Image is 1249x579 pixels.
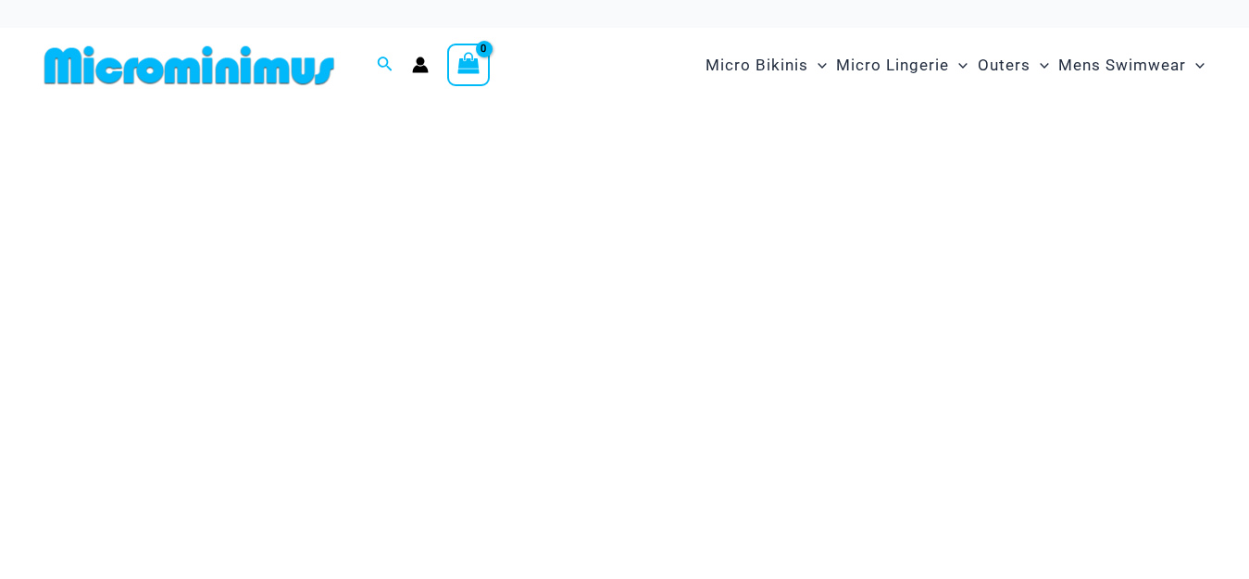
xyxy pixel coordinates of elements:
[706,42,808,89] span: Micro Bikinis
[949,42,968,89] span: Menu Toggle
[412,57,429,73] a: Account icon link
[1030,42,1049,89] span: Menu Toggle
[808,42,827,89] span: Menu Toggle
[698,34,1212,96] nav: Site Navigation
[831,37,972,94] a: Micro LingerieMenu ToggleMenu Toggle
[37,44,342,86] img: MM SHOP LOGO FLAT
[1186,42,1205,89] span: Menu Toggle
[1058,42,1186,89] span: Mens Swimwear
[377,54,393,77] a: Search icon link
[973,37,1054,94] a: OutersMenu ToggleMenu Toggle
[447,44,490,86] a: View Shopping Cart, empty
[836,42,949,89] span: Micro Lingerie
[978,42,1030,89] span: Outers
[1054,37,1209,94] a: Mens SwimwearMenu ToggleMenu Toggle
[701,37,831,94] a: Micro BikinisMenu ToggleMenu Toggle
